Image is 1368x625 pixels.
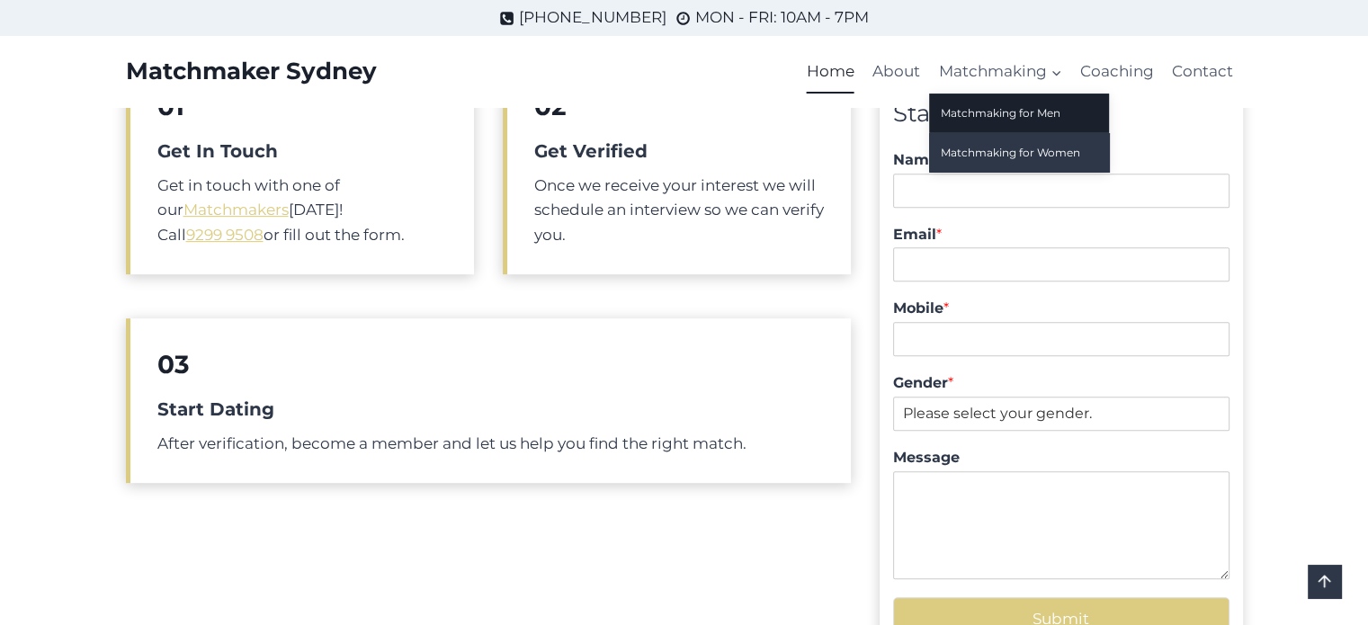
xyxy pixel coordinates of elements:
a: Contact [1163,50,1242,94]
a: Matchmaking for Women [929,133,1109,172]
p: Once we receive your interest we will schedule an interview so we can verify you. [534,174,824,247]
h5: Start Dating [157,396,825,423]
a: 9299 9508 [186,226,264,244]
p: After verification, become a member and let us help you find the right match. [157,432,825,456]
nav: Primary Navigation [798,50,1243,94]
input: Mobile [893,322,1229,356]
h5: Get Verified [534,138,824,165]
label: Name [893,151,1229,170]
span: MON - FRI: 10AM - 7PM [695,5,869,30]
span: [PHONE_NUMBER] [519,5,666,30]
button: Child menu of Matchmaking [929,50,1070,94]
label: Message [893,449,1229,468]
label: Gender [893,374,1229,393]
h2: 03 [157,345,825,383]
a: Matchmaking for Men [929,94,1109,132]
p: Get in touch with one of our [DATE]! Call or fill out the form. [157,174,447,247]
a: Home [798,50,863,94]
label: Email [893,226,1229,245]
a: Coaching [1071,50,1163,94]
a: About [863,50,929,94]
div: Start Dating [893,95,1229,133]
a: Matchmakers [183,201,289,219]
h5: Get In Touch [157,138,447,165]
a: Scroll to top [1308,565,1341,598]
label: Mobile [893,299,1229,318]
a: [PHONE_NUMBER] [499,5,666,30]
a: Matchmaker Sydney [126,58,377,85]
